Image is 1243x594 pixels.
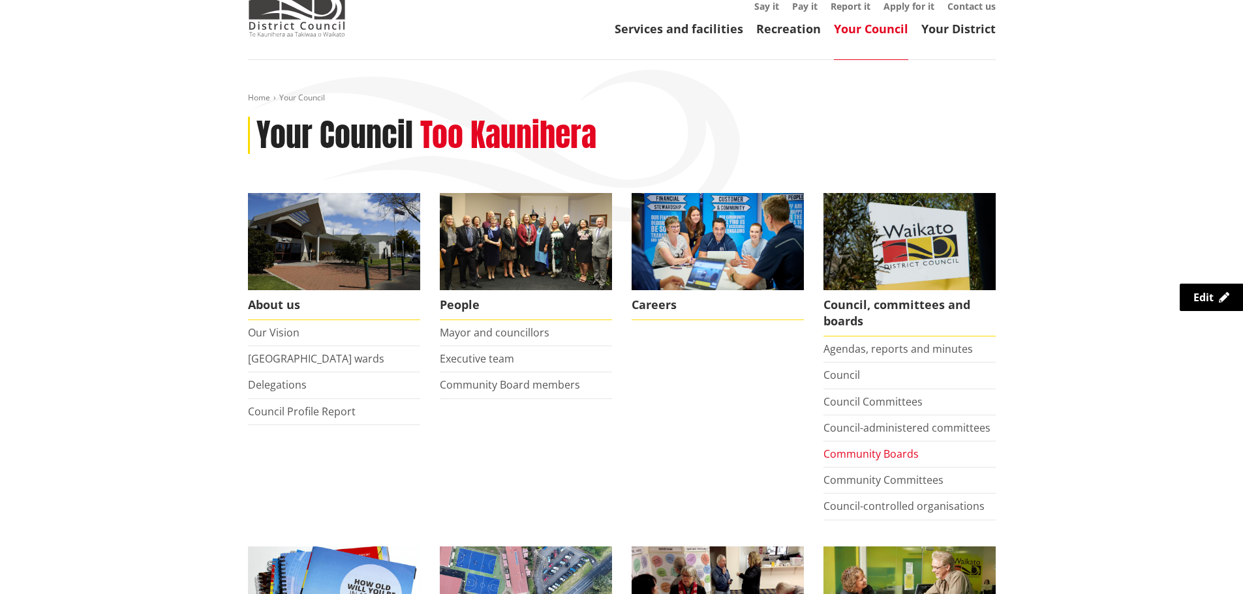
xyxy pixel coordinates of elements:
a: Council-administered committees [823,421,990,435]
a: Executive team [440,351,514,366]
a: Home [248,92,270,103]
a: Mayor and councillors [440,325,549,340]
a: Edit [1180,284,1243,311]
a: [GEOGRAPHIC_DATA] wards [248,351,384,366]
a: Council-controlled organisations [823,499,985,513]
a: Waikato-District-Council-sign Council, committees and boards [823,193,996,336]
iframe: Messenger Launcher [1183,539,1230,586]
h2: Too Kaunihera [420,117,596,155]
span: Edit [1193,290,1214,304]
a: Careers [632,193,804,320]
a: Community Board members [440,378,580,392]
a: Council [823,368,860,382]
img: 2022 Council [440,193,612,290]
span: Council, committees and boards [823,290,996,336]
a: Council Committees [823,394,923,409]
h1: Your Council [256,117,413,155]
img: Office staff in meeting - Career page [632,193,804,290]
span: People [440,290,612,320]
a: Council Profile Report [248,404,356,419]
a: 2022 Council People [440,193,612,320]
a: Recreation [756,21,821,37]
a: Your District [921,21,996,37]
img: WDC Building 0015 [248,193,420,290]
img: Waikato-District-Council-sign [823,193,996,290]
a: Delegations [248,378,307,392]
a: Our Vision [248,325,299,340]
a: Community Committees [823,473,944,487]
a: Community Boards [823,447,919,461]
a: WDC Building 0015 About us [248,193,420,320]
a: Services and facilities [615,21,743,37]
span: Your Council [279,92,325,103]
span: Careers [632,290,804,320]
nav: breadcrumb [248,93,996,104]
span: About us [248,290,420,320]
a: Your Council [834,21,908,37]
a: Agendas, reports and minutes [823,342,973,356]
